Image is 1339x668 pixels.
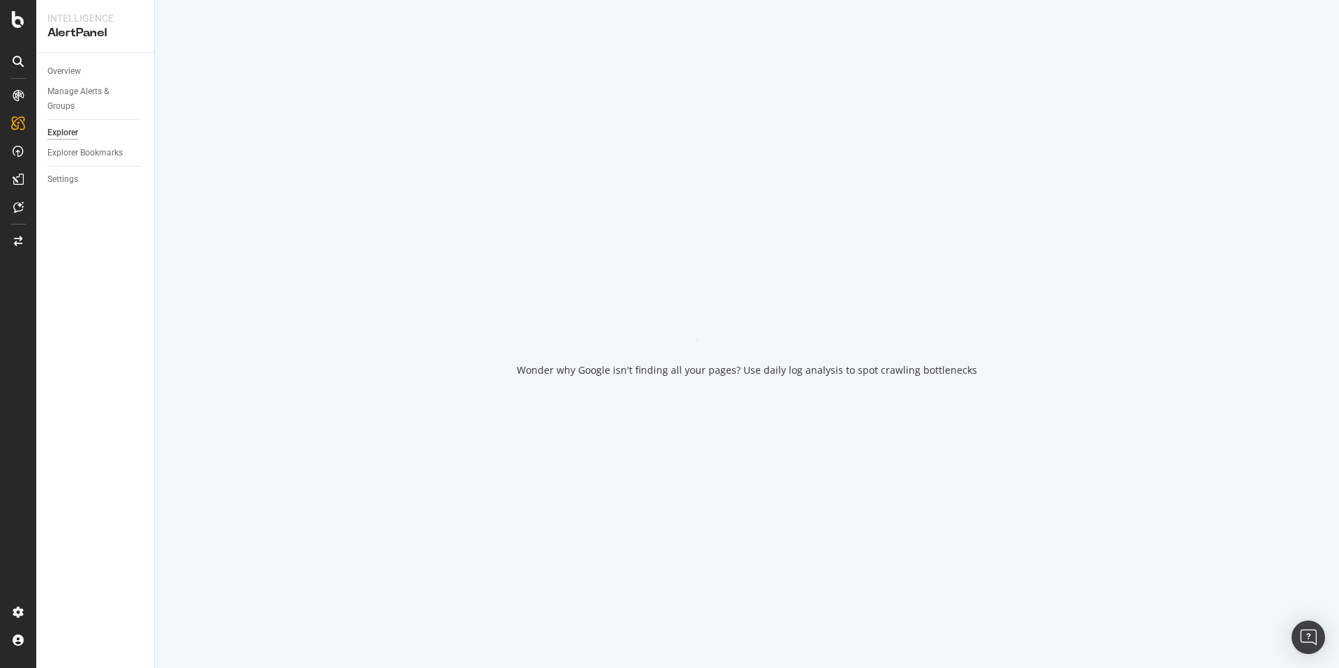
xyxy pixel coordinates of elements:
[47,172,144,187] a: Settings
[47,172,78,187] div: Settings
[47,11,143,25] div: Intelligence
[47,25,143,41] div: AlertPanel
[47,64,144,79] a: Overview
[47,126,78,140] div: Explorer
[47,146,123,160] div: Explorer Bookmarks
[47,126,144,140] a: Explorer
[1292,621,1325,654] div: Open Intercom Messenger
[47,64,81,79] div: Overview
[517,363,977,377] div: Wonder why Google isn't finding all your pages? Use daily log analysis to spot crawling bottlenecks
[697,291,797,341] div: animation
[47,84,131,114] div: Manage Alerts & Groups
[47,84,144,114] a: Manage Alerts & Groups
[47,146,144,160] a: Explorer Bookmarks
